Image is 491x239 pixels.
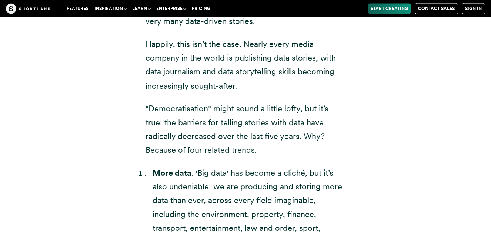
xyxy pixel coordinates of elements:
a: Start Creating [368,3,411,14]
p: Happily, this isn’t the case. Nearly every media company in the world is publishing data stories,... [146,37,345,93]
p: "Democratisation" might sound a little lofty, but it’s true: the barriers for telling stories wit... [146,101,345,157]
a: Sign in [462,3,485,14]
strong: More data [153,168,191,177]
a: Pricing [189,3,213,14]
button: Enterprise [153,3,189,14]
button: Inspiration [91,3,129,14]
button: Learn [129,3,153,14]
a: Contact Sales [415,3,458,14]
img: The Craft [6,3,50,14]
a: Features [64,3,91,14]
